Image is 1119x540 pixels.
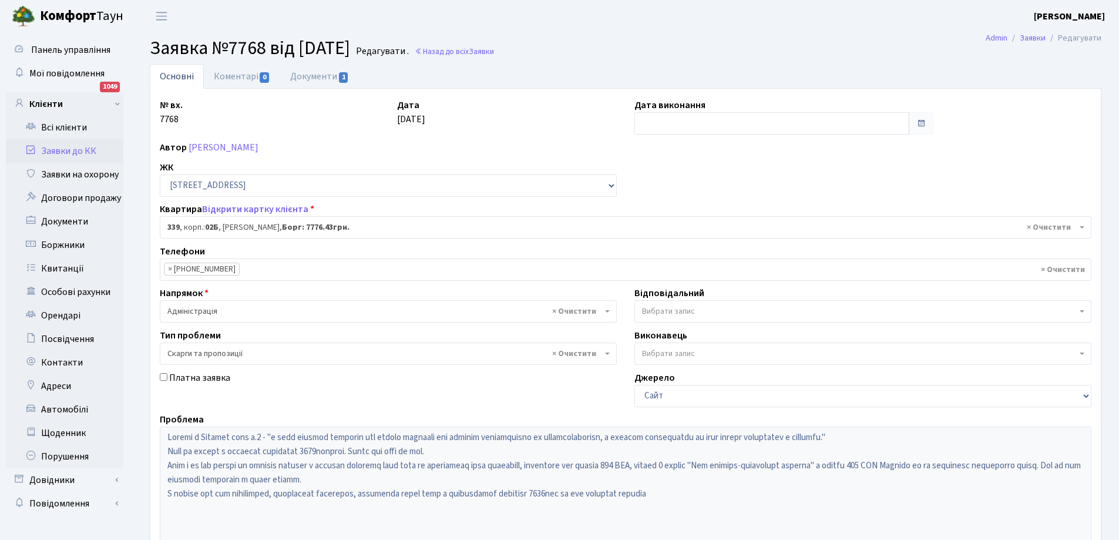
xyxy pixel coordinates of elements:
span: <b>339</b>, корп.: <b>02Б</b>, Лисий Сергій Віталійович, <b>Борг: 7776.43грн.</b> [160,216,1091,239]
a: [PERSON_NAME] [1034,9,1105,24]
a: Admin [986,32,1007,44]
span: Видалити всі елементи [552,348,596,360]
a: Мої повідомлення1049 [6,62,123,85]
label: Телефони [160,244,205,259]
a: Назад до всіхЗаявки [415,46,494,57]
div: [DATE] [388,98,626,135]
div: 7768 [151,98,388,135]
span: Заявки [469,46,494,57]
a: Відкрити картку клієнта [202,203,308,216]
label: Напрямок [160,286,209,300]
a: [PERSON_NAME] [189,141,258,154]
a: Порушення [6,445,123,468]
label: Тип проблеми [160,328,221,343]
a: Довідники [6,468,123,492]
a: Щоденник [6,421,123,445]
span: <b>339</b>, корп.: <b>02Б</b>, Лисий Сергій Віталійович, <b>Борг: 7776.43грн.</b> [167,222,1077,233]
span: Мої повідомлення [29,67,105,80]
b: Борг: 7776.43грн. [282,222,350,233]
a: Договори продажу [6,186,123,210]
span: Вибрати запис [642,348,695,360]
span: Видалити всі елементи [1041,264,1085,276]
a: Панель управління [6,38,123,62]
label: Автор [160,140,187,155]
a: Контакти [6,351,123,374]
b: 339 [167,222,180,233]
a: Заявки [1020,32,1046,44]
label: Проблема [160,412,204,427]
nav: breadcrumb [968,26,1119,51]
b: Комфорт [40,6,96,25]
a: Клієнти [6,92,123,116]
a: Документи [280,64,359,89]
span: Адміністрація [160,300,617,323]
span: Вибрати запис [642,306,695,317]
button: Переключити навігацію [147,6,176,26]
a: Квитанції [6,257,123,280]
a: Орендарі [6,304,123,327]
span: Панель управління [31,43,110,56]
span: Видалити всі елементи [552,306,596,317]
span: Скарги та пропозиції [160,343,617,365]
span: Адміністрація [167,306,602,317]
label: Квартира [160,202,314,216]
div: 1049 [100,82,120,92]
li: Редагувати [1046,32,1101,45]
label: Джерело [634,371,675,385]
a: Всі клієнти [6,116,123,139]
a: Основні [150,64,204,89]
span: Скарги та пропозиції [167,348,602,360]
a: Автомобілі [6,398,123,421]
a: Посвідчення [6,327,123,351]
span: Таун [40,6,123,26]
a: Повідомлення [6,492,123,515]
label: Відповідальний [634,286,704,300]
span: Видалити всі елементи [1027,222,1071,233]
b: 02Б [205,222,219,233]
li: +380971219685 [164,263,240,276]
label: ЖК [160,160,173,175]
span: Заявка №7768 від [DATE] [150,35,350,62]
label: Дата виконання [634,98,705,112]
a: Заявки до КК [6,139,123,163]
img: logo.png [12,5,35,28]
b: [PERSON_NAME] [1034,10,1105,23]
a: Адреси [6,374,123,398]
label: Виконавець [634,328,687,343]
label: Дата [397,98,419,112]
a: Коментарі [204,64,280,89]
label: № вх. [160,98,183,112]
a: Заявки на охорону [6,163,123,186]
a: Особові рахунки [6,280,123,304]
small: Редагувати . [354,46,409,57]
a: Документи [6,210,123,233]
span: × [168,263,172,275]
span: 0 [260,72,269,83]
a: Боржники [6,233,123,257]
label: Платна заявка [169,371,230,385]
span: 1 [339,72,348,83]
